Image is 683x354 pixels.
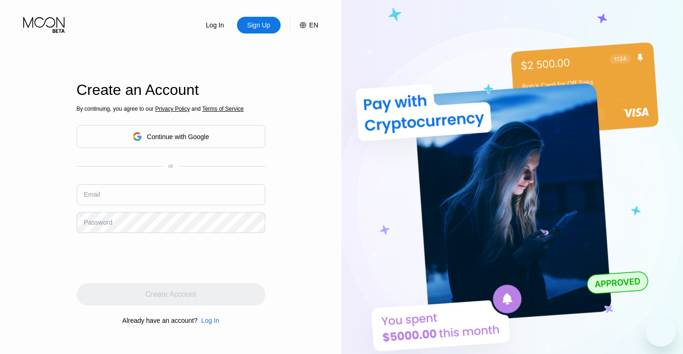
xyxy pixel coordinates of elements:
[202,106,243,112] span: Terms of Service
[147,133,209,140] div: Continue with Google
[246,20,271,30] div: Sign Up
[309,21,318,29] div: EN
[168,163,173,169] div: or
[205,20,225,30] div: Log In
[77,106,265,112] div: By continuing, you agree to our
[190,106,203,112] span: and
[155,106,190,112] span: Privacy Policy
[193,17,237,33] div: Log In
[77,81,265,99] div: Create an Account
[646,317,676,347] iframe: Button to launch messaging window
[77,125,265,148] div: Continue with Google
[84,191,100,198] div: Email
[77,240,218,276] iframe: reCAPTCHA
[290,17,318,33] div: EN
[122,317,197,324] div: Already have an account?
[201,317,219,324] div: Log In
[197,317,219,324] div: Log In
[84,219,112,226] div: Password
[237,17,281,33] div: Sign Up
